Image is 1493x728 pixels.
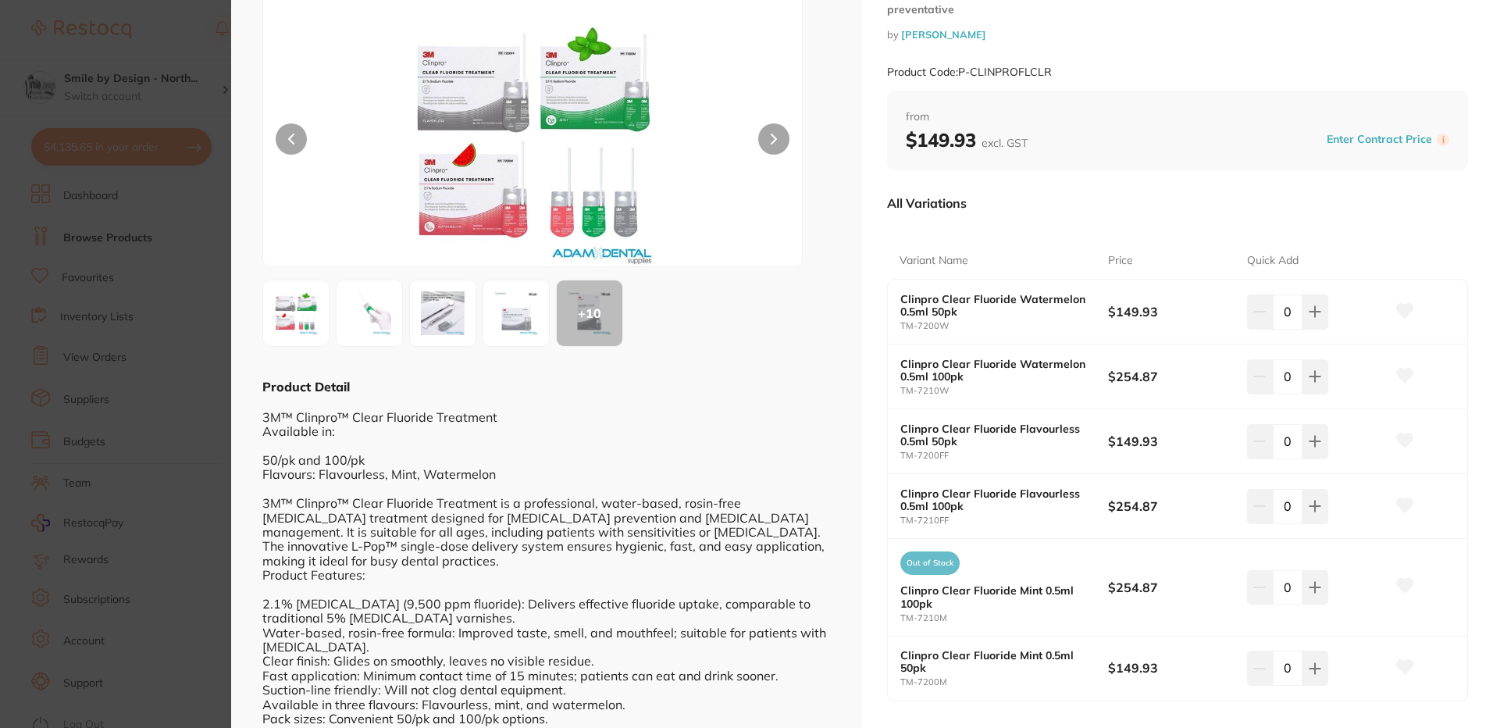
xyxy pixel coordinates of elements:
[887,3,1468,16] small: preventative
[900,516,1108,526] small: TM-7210FF
[906,128,1028,152] b: $149.93
[68,274,277,288] p: Message from Restocq, sent 4h ago
[1108,303,1233,320] b: $149.93
[900,649,1088,674] b: Clinpro Clear Fluoride Mint 0.5ml 50pk
[906,109,1449,125] span: from
[1108,433,1233,450] b: $149.93
[262,379,350,394] b: Product Detail
[488,285,544,341] img: MDBGRi5qcGc
[1108,368,1233,385] b: $254.87
[341,285,397,341] img: anBn
[268,285,324,341] img: Zw
[1108,579,1233,596] b: $254.87
[371,20,694,266] img: Zw
[887,29,1468,41] small: by
[900,293,1088,318] b: Clinpro Clear Fluoride Watermelon 0.5ml 50pk
[68,164,277,241] div: We’re committed to ensuring a smooth transition for you! Our team is standing by to help you with...
[415,285,471,341] img: anBn
[557,280,622,346] div: + 10
[1437,134,1449,146] label: i
[1322,132,1437,147] button: Enter Contract Price
[556,280,623,347] button: +10
[900,386,1108,396] small: TM-7210W
[1108,253,1133,269] p: Price
[68,34,277,156] div: Hi [PERSON_NAME], Starting [DATE], we’re making some updates to our product offerings on the Rest...
[1108,659,1233,676] b: $149.93
[900,677,1108,687] small: TM-7200M
[901,28,986,41] a: [PERSON_NAME]
[982,136,1028,150] span: excl. GST
[900,487,1088,512] b: Clinpro Clear Fluoride Flavourless 0.5ml 100pk
[900,451,1108,461] small: TM-7200FF
[35,37,60,62] img: Profile image for Restocq
[900,584,1088,609] b: Clinpro Clear Fluoride Mint 0.5ml 100pk
[900,321,1108,331] small: TM-7200W
[900,358,1088,383] b: Clinpro Clear Fluoride Watermelon 0.5ml 100pk
[900,613,1108,623] small: TM-7210M
[68,34,277,268] div: Message content
[68,248,277,341] div: Simply reply to this message and we’ll be in touch to guide you through these next steps. We are ...
[23,23,289,298] div: message notification from Restocq, 4h ago. Hi omer, Starting 11 August, we’re making some updates...
[887,195,967,211] p: All Variations
[900,423,1088,448] b: Clinpro Clear Fluoride Flavourless 0.5ml 50pk
[887,66,1052,79] small: Product Code: P-CLINPROFLCLR
[900,551,960,575] span: Out of Stock
[1108,498,1233,515] b: $254.87
[900,253,968,269] p: Variant Name
[1247,253,1299,269] p: Quick Add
